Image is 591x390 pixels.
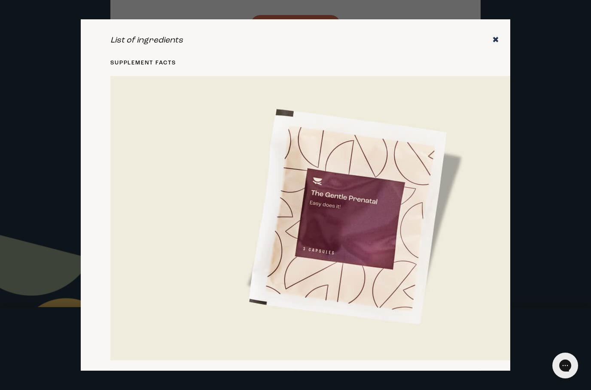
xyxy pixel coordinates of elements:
iframe: Gorgias live chat messenger [548,350,582,381]
h5: supplement facts [110,59,481,67]
i: ✖ [492,36,499,45]
button: ✖ [492,34,499,46]
em: List of ingredients [110,34,183,46]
